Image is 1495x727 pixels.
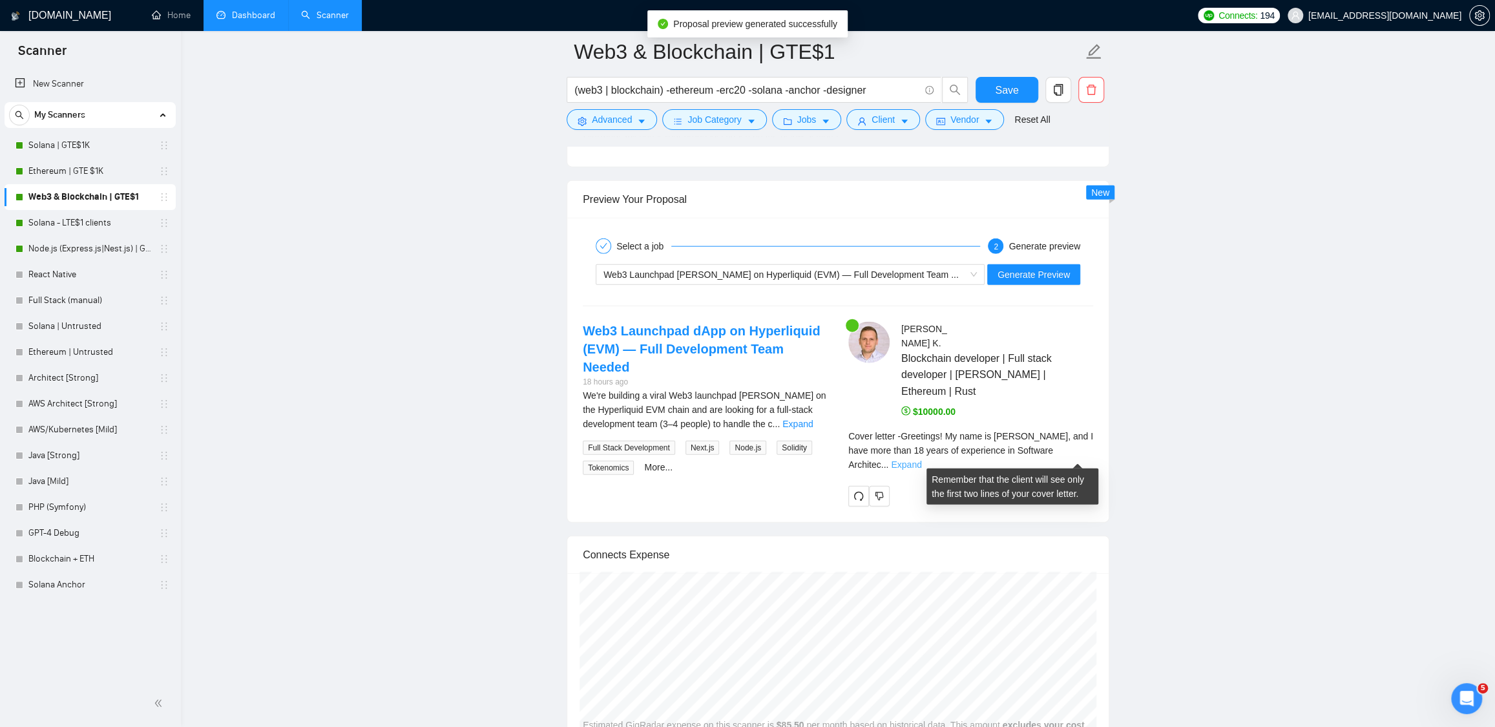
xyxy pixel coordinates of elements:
span: bars [673,116,682,126]
a: AWS/Kubernetes [Mild] [28,417,151,443]
span: holder [159,373,169,383]
span: holder [159,580,169,590]
div: Select a job [616,238,671,254]
button: userClientcaret-down [846,109,920,130]
span: holder [159,244,169,254]
span: caret-down [821,116,830,126]
span: holder [159,347,169,357]
iframe: Intercom live chat [1451,683,1482,714]
a: Solana | GTE$1K [28,132,151,158]
span: search [943,84,967,96]
span: folder [783,116,792,126]
span: New [1091,187,1109,198]
span: ... [772,419,780,429]
span: Tokenomics [583,461,634,475]
span: holder [159,554,169,564]
span: check-circle [658,19,668,29]
div: We're building a viral Web3 launchpad dApp on the Hyperliquid EVM chain and are looking for a ful... [583,388,828,431]
span: Scanner [8,41,77,68]
a: PHP (Symfony) [28,494,151,520]
a: Solana | Untrusted [28,313,151,339]
a: Ethereum | Untrusted [28,339,151,365]
span: holder [159,295,169,306]
span: Generate Preview [998,268,1070,282]
button: copy [1045,77,1071,103]
button: folderJobscaret-down [772,109,842,130]
img: upwork-logo.png [1204,10,1214,21]
div: 18 hours ago [583,376,828,388]
a: searchScanner [301,10,349,21]
a: Java [Strong] [28,443,151,469]
button: settingAdvancedcaret-down [567,109,657,130]
a: Architect [Strong] [28,365,151,391]
span: holder [159,502,169,512]
span: search [10,111,29,120]
input: Search Freelance Jobs... [574,82,919,98]
a: GPT-4 Debug [28,520,151,546]
button: dislike [869,486,890,507]
span: holder [159,476,169,487]
span: We're building a viral Web3 launchpad [PERSON_NAME] on the Hyperliquid EVM chain and are looking ... [583,390,826,429]
button: search [9,105,30,125]
button: Generate Preview [987,264,1080,285]
a: Expand [891,459,921,470]
span: Client [872,112,895,127]
span: holder [159,192,169,202]
span: Save [995,82,1018,98]
span: holder [159,166,169,176]
span: edit [1085,43,1102,60]
div: Remember that the client will see only the first two lines of your cover letter. [926,469,1098,505]
span: Job Category [687,112,741,127]
img: c19O_M3waDQ5x_4i0khf7xq_LhlY3NySNefe3tjQuUWysBxvxeOhKW84bhf0RYZQUF [848,322,890,363]
span: 2 [994,242,998,251]
span: copy [1046,84,1071,96]
span: Web3 Launchpad [PERSON_NAME] on Hyperliquid (EVM) — Full Development Team ... [603,269,959,280]
a: React Native [28,262,151,288]
a: Full Stack (manual) [28,288,151,313]
a: Node.js (Express.js|Nest.js) | GTE$1K [28,236,151,262]
span: [PERSON_NAME] K . [901,324,947,348]
span: Vendor [950,112,979,127]
span: $10000.00 [901,406,956,417]
span: redo [849,491,868,501]
button: barsJob Categorycaret-down [662,109,766,130]
div: Remember that the client will see only the first two lines of your cover letter. [848,429,1093,472]
a: AWS Architect [Strong] [28,391,151,417]
span: Advanced [592,112,632,127]
a: Web3 Launchpad dApp on Hyperliquid (EVM) — Full Development Team Needed [583,324,820,374]
span: Full Stack Development [583,441,675,455]
span: holder [159,399,169,409]
span: holder [159,140,169,151]
span: holder [159,528,169,538]
span: idcard [936,116,945,126]
span: Connects: [1218,8,1257,23]
input: Scanner name... [574,36,1083,68]
button: search [942,77,968,103]
a: Ethereum | GTE $1K [28,158,151,184]
span: Cover letter - Greetings! My name is [PERSON_NAME], and I have more than 18 years of experience i... [848,431,1093,470]
span: caret-down [984,116,993,126]
span: caret-down [747,116,756,126]
span: delete [1079,84,1103,96]
span: holder [159,450,169,461]
span: info-circle [925,86,934,94]
a: setting [1469,10,1490,21]
a: homeHome [152,10,191,21]
button: Save [976,77,1038,103]
span: Jobs [797,112,817,127]
a: Reset All [1014,112,1050,127]
div: Connects Expense [583,536,1093,573]
button: delete [1078,77,1104,103]
a: Solana - LTE$1 clients [28,210,151,236]
span: holder [159,425,169,435]
span: dollar [901,406,910,416]
span: 5 [1478,683,1488,693]
div: Preview Your Proposal [583,181,1093,218]
a: Solana Anchor [28,572,151,598]
span: 194 [1260,8,1274,23]
span: caret-down [900,116,909,126]
span: holder [159,269,169,280]
a: More... [644,462,673,472]
span: check [600,242,607,250]
a: Web3 & Blockchain | GTE$1 [28,184,151,210]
